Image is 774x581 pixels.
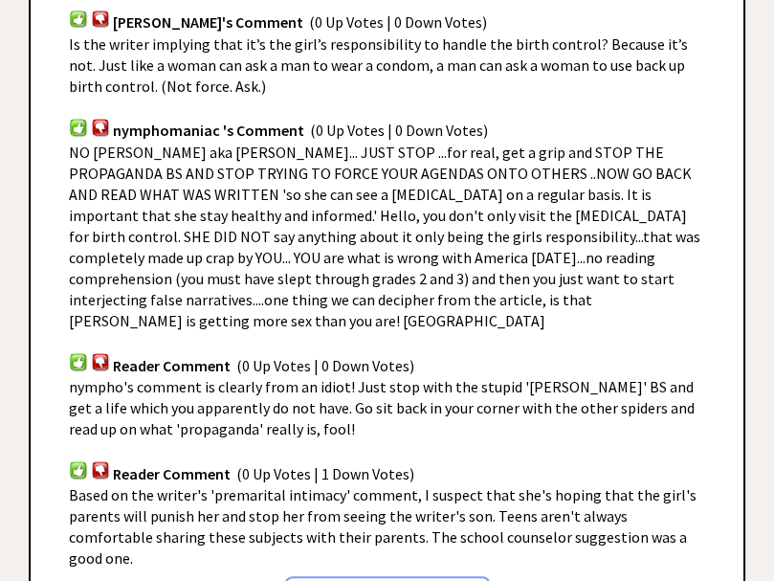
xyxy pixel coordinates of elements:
[69,377,695,438] span: nympho's comment is clearly from an idiot! Just stop with the stupid '[PERSON_NAME]' BS and get a...
[69,352,88,370] img: votup.png
[69,460,88,479] img: votup.png
[91,10,110,28] img: votdown.png
[91,118,110,136] img: votdown.png
[113,356,231,375] span: Reader Comment
[91,352,110,370] img: votdown.png
[310,122,488,141] span: (0 Up Votes | 0 Down Votes)
[309,12,487,32] span: (0 Up Votes | 0 Down Votes)
[69,34,688,96] span: Is the writer implying that it’s the girl’s responsibility to handle the birth control? Because i...
[113,122,304,141] span: nymphomaniac 's Comment
[69,485,697,568] span: Based on the writer's 'premarital intimacy' comment, I suspect that she's hoping that the girl's ...
[69,143,700,330] span: NO [PERSON_NAME] aka [PERSON_NAME]... JUST STOP ...for real, get a grip and STOP THE PROPAGANDA B...
[69,10,88,28] img: votup.png
[236,356,414,375] span: (0 Up Votes | 0 Down Votes)
[91,460,110,479] img: votdown.png
[113,464,231,483] span: Reader Comment
[69,118,88,136] img: votup.png
[113,12,303,32] span: [PERSON_NAME]'s Comment
[236,464,414,483] span: (0 Up Votes | 1 Down Votes)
